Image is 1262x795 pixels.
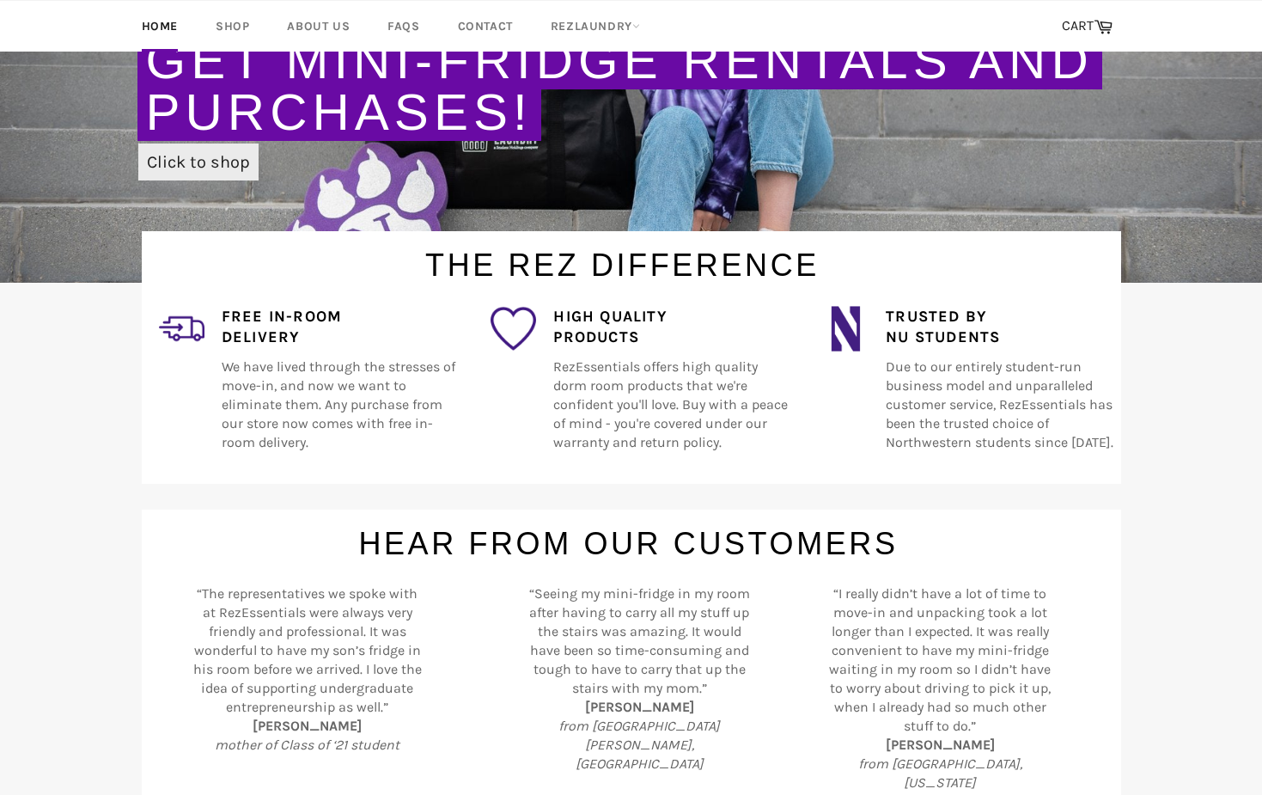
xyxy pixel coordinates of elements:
[270,1,367,52] a: About Us
[215,737,399,753] i: mother of Class of ‘21 student
[125,231,1121,287] h1: The Rez Difference
[823,306,869,352] img: northwestern_wildcats_tiny.png
[146,32,1094,141] a: Get Mini-Fridge Rentals and Purchases!
[536,306,788,472] div: RezEssentials offers high quality dorm room products that we're confident you'll love. Buy with a...
[125,1,195,52] a: Home
[505,584,757,792] div: “Seeing my mini-fridge in my room after having to carry all my stuff up the stairs was amazing. I...
[125,510,1121,566] h1: Hear From Our Customers
[553,306,788,349] h4: High Quality Products
[491,306,536,352] img: favorite_1.png
[222,306,456,349] h4: Free In-Room Delivery
[869,306,1120,472] div: Due to our entirely student-run business model and unparalleled customer service, RezEssentials h...
[204,306,456,472] div: We have lived through the stresses of move-in, and now we want to eliminate them. Any purchase fr...
[441,1,530,52] a: Contact
[533,1,657,52] a: RezLaundry
[858,755,1022,791] i: from [GEOGRAPHIC_DATA], [US_STATE]
[806,584,1058,792] div: “I really didn’t have a lot of time to move-in and unpacking took a lot longer than I expected. I...
[558,718,720,772] i: from [GEOGRAPHIC_DATA][PERSON_NAME], [GEOGRAPHIC_DATA]
[1053,9,1121,45] a: CART
[253,718,362,734] b: [PERSON_NAME]
[198,1,266,52] a: Shop
[886,737,995,753] b: [PERSON_NAME]
[585,699,694,715] b: [PERSON_NAME]
[886,306,1120,349] h4: Trusted by NU Students
[173,584,424,774] div: “The representatives we spoke with at RezEssentials were always very friendly and professional. I...
[159,306,204,352] img: delivery_2.png
[138,144,259,180] a: Click to shop
[370,1,436,52] a: FAQs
